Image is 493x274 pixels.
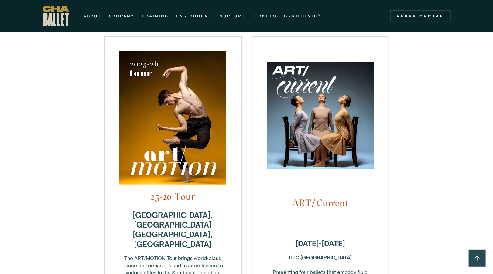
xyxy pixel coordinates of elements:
[284,14,318,18] strong: GYROTONIC
[253,12,277,20] a: TICKETS
[43,6,69,26] a: home
[296,239,345,248] strong: [DATE]-[DATE]
[84,12,102,20] a: ABOUT
[176,12,213,20] a: ENRICHMENT
[267,197,374,209] h4: ART/Current
[142,12,169,20] a: TRAINING
[109,12,135,20] a: COMPANY
[390,10,451,22] a: Class Portal
[394,14,447,19] div: Class Portal
[318,14,321,17] sup: ®
[289,255,352,261] strong: UTC [GEOGRAPHIC_DATA] ‍
[284,12,321,20] a: GYROTONIC®
[220,12,246,20] a: SUPPORT
[133,211,213,249] strong: [GEOGRAPHIC_DATA], [GEOGRAPHIC_DATA] [GEOGRAPHIC_DATA], [GEOGRAPHIC_DATA]
[119,191,226,202] h4: 25-26 Tour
